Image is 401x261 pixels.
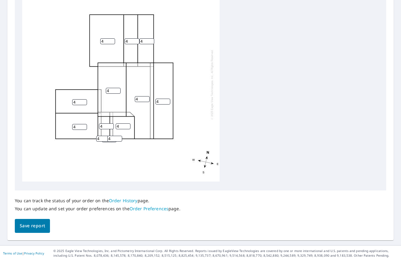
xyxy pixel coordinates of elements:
p: © 2025 Eagle View Technologies, Inc. and Pictometry International Corp. All Rights Reserved. Repo... [53,249,398,258]
p: You can update and set your order preferences on the page. [15,206,180,212]
a: Terms of Use [3,251,22,255]
span: Save report [20,222,45,230]
p: | [3,251,44,255]
a: Order Preferences [130,206,168,212]
button: Save report [15,219,50,233]
p: You can track the status of your order on the page. [15,198,180,203]
a: Order History [109,198,138,203]
a: Privacy Policy [24,251,44,255]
